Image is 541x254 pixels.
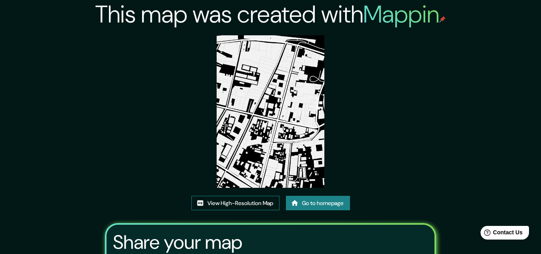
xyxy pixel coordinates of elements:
a: View High-Resolution Map [191,196,280,211]
iframe: Help widget launcher [470,223,532,245]
img: created-map [217,35,324,188]
h3: Share your map [113,231,242,254]
img: mappin-pin [439,16,446,22]
a: Go to homepage [286,196,350,211]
